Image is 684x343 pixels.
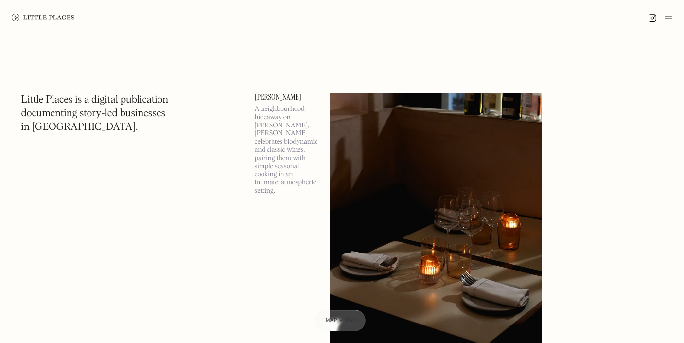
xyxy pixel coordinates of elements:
h1: Little Places is a digital publication documenting story-led businesses in [GEOGRAPHIC_DATA]. [21,93,169,134]
a: Map view [314,310,366,331]
p: A neighbourhood hideaway on [PERSON_NAME], [PERSON_NAME] celebrates biodynamic and classic wines,... [255,105,318,195]
span: Map view [326,318,354,323]
a: [PERSON_NAME] [255,93,318,101]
